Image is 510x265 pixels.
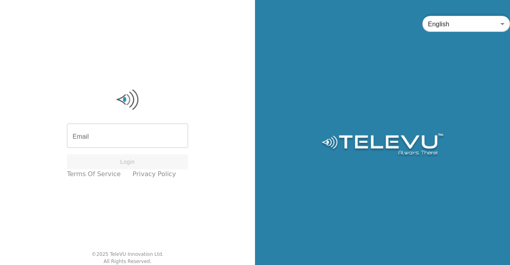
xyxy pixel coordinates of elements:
[67,169,121,179] a: Terms of Service
[104,258,151,265] div: All Rights Reserved.
[320,133,444,157] img: Logo
[422,13,510,35] div: English
[67,88,188,112] img: Logo
[133,169,176,179] a: Privacy Policy
[92,251,164,258] div: © 2025 TeleVU Innovation Ltd.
